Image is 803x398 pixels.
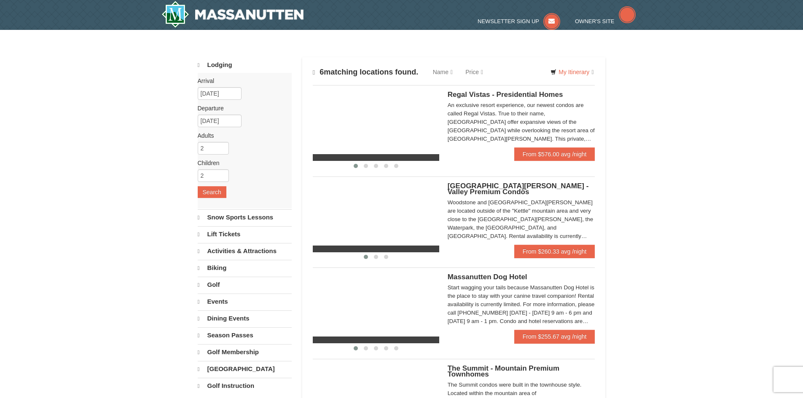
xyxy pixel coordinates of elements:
[459,64,489,80] a: Price
[514,147,595,161] a: From $576.00 avg /night
[448,273,527,281] span: Massanutten Dog Hotel
[575,18,615,24] span: Owner's Site
[198,327,292,343] a: Season Passes
[198,131,285,140] label: Adults
[478,18,560,24] a: Newsletter Sign Up
[427,64,459,80] a: Name
[198,77,285,85] label: Arrival
[448,283,595,326] div: Start wagging your tails because Massanutten Dog Hotel is the place to stay with your canine trav...
[514,330,595,343] a: From $255.67 avg /night
[448,364,559,378] span: The Summit - Mountain Premium Townhomes
[545,66,599,78] a: My Itinerary
[198,104,285,112] label: Departure
[198,226,292,242] a: Lift Tickets
[448,198,595,240] div: Woodstone and [GEOGRAPHIC_DATA][PERSON_NAME] are located outside of the "Kettle" mountain area an...
[198,378,292,394] a: Golf Instruction
[198,186,226,198] button: Search
[575,18,636,24] a: Owner's Site
[514,245,595,258] a: From $260.33 avg /night
[198,260,292,276] a: Biking
[198,57,292,73] a: Lodging
[198,310,292,326] a: Dining Events
[448,101,595,143] div: An exclusive resort experience, our newest condos are called Regal Vistas. True to their name, [G...
[198,209,292,225] a: Snow Sports Lessons
[198,361,292,377] a: [GEOGRAPHIC_DATA]
[198,243,292,259] a: Activities & Attractions
[161,1,304,28] img: Massanutten Resort Logo
[478,18,539,24] span: Newsletter Sign Up
[198,344,292,360] a: Golf Membership
[448,91,563,99] span: Regal Vistas - Presidential Homes
[161,1,304,28] a: Massanutten Resort
[198,277,292,293] a: Golf
[198,159,285,167] label: Children
[198,294,292,310] a: Events
[448,182,589,196] span: [GEOGRAPHIC_DATA][PERSON_NAME] - Valley Premium Condos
